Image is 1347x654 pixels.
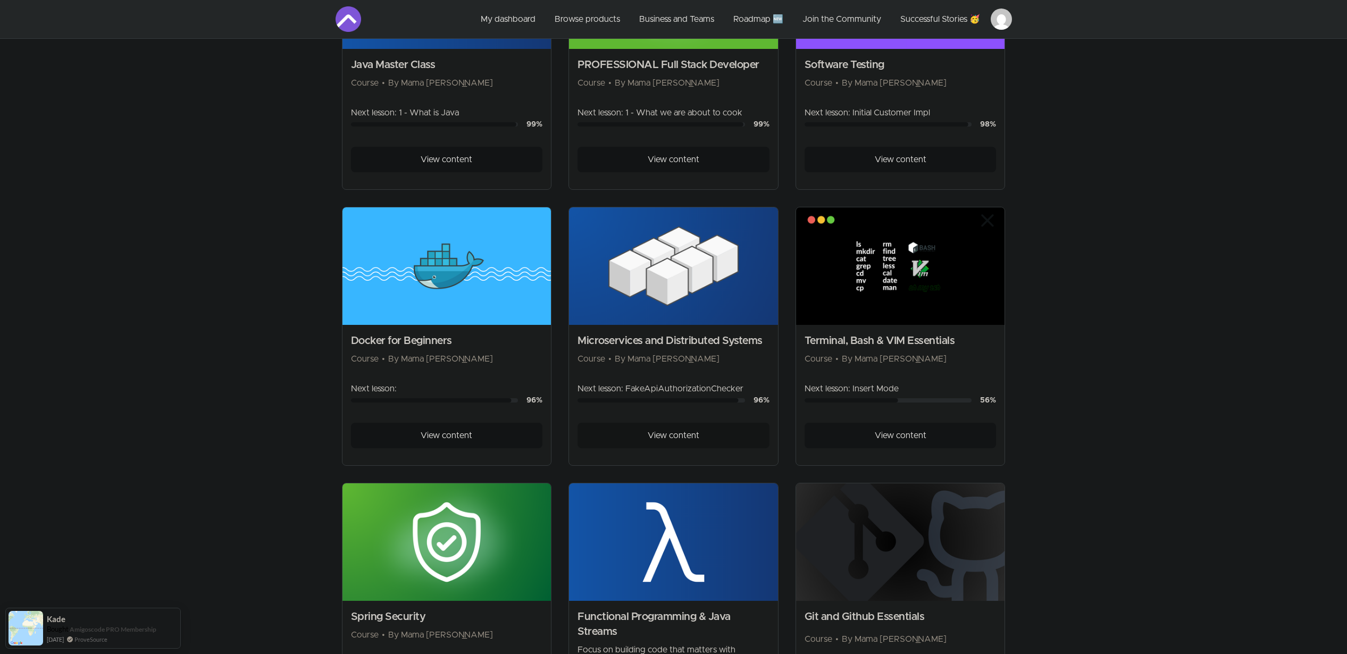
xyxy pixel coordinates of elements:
[725,6,792,32] a: Roadmap 🆕
[382,79,385,87] span: •
[648,153,699,166] span: View content
[835,79,839,87] span: •
[794,6,890,32] a: Join the Community
[74,635,107,644] a: ProveSource
[546,6,629,32] a: Browse products
[578,333,769,348] h2: Microservices and Distributed Systems
[472,6,1012,32] nav: Main
[578,57,769,72] h2: PROFESSIONAL Full Stack Developer
[421,429,472,442] span: View content
[754,397,769,404] span: 96 %
[805,355,832,363] span: Course
[805,423,997,448] a: View content
[842,355,947,363] span: By Mama [PERSON_NAME]
[342,207,551,325] img: Product image for Docker for Beginners
[805,609,997,624] h2: Git and Github Essentials
[875,429,926,442] span: View content
[9,611,43,645] img: provesource social proof notification image
[805,333,997,348] h2: Terminal, Bash & VIM Essentials
[382,631,385,639] span: •
[842,79,947,87] span: By Mama [PERSON_NAME]
[842,635,947,643] span: By Mama [PERSON_NAME]
[796,483,1005,601] img: Product image for Git and Github Essentials
[615,355,719,363] span: By Mama [PERSON_NAME]
[578,106,769,119] p: Next lesson: 1 - What we are about to cook
[388,355,493,363] span: By Mama [PERSON_NAME]
[805,79,832,87] span: Course
[805,147,997,172] a: View content
[892,6,989,32] a: Successful Stories 🥳
[47,635,64,644] span: [DATE]
[608,79,612,87] span: •
[754,121,769,128] span: 99 %
[980,121,996,128] span: 98 %
[805,122,972,127] div: Course progress
[631,6,723,32] a: Business and Teams
[578,122,745,127] div: Course progress
[351,106,543,119] p: Next lesson: 1 - What is Java
[980,397,996,404] span: 56 %
[342,483,551,601] img: Product image for Spring Security
[472,6,544,32] a: My dashboard
[388,79,493,87] span: By Mama [PERSON_NAME]
[351,122,518,127] div: Course progress
[578,423,769,448] a: View content
[351,147,543,172] a: View content
[351,79,379,87] span: Course
[351,382,543,395] p: Next lesson:
[648,429,699,442] span: View content
[805,635,832,643] span: Course
[615,79,719,87] span: By Mama [PERSON_NAME]
[526,397,542,404] span: 96 %
[47,625,69,633] span: Bought
[421,153,472,166] span: View content
[835,635,839,643] span: •
[351,57,543,72] h2: Java Master Class
[578,147,769,172] a: View content
[351,398,518,403] div: Course progress
[991,9,1012,30] img: Profile image for Nicolas Ardizzoli
[351,423,543,448] a: View content
[388,631,493,639] span: By Mama [PERSON_NAME]
[526,121,542,128] span: 99 %
[569,207,778,325] img: Product image for Microservices and Distributed Systems
[47,615,65,624] span: Kade
[336,6,361,32] img: Amigoscode logo
[805,106,997,119] p: Next lesson: Initial Customer Impl
[805,382,997,395] p: Next lesson: Insert Mode
[351,355,379,363] span: Course
[805,57,997,72] h2: Software Testing
[569,483,778,601] img: Product image for Functional Programming & Java Streams
[351,609,543,624] h2: Spring Security
[578,355,605,363] span: Course
[796,207,1005,325] img: Product image for Terminal, Bash & VIM Essentials
[351,631,379,639] span: Course
[578,609,769,639] h2: Functional Programming & Java Streams
[875,153,926,166] span: View content
[70,625,156,633] a: Amigoscode PRO Membership
[578,382,769,395] p: Next lesson: FakeApiAuthorizationChecker
[382,355,385,363] span: •
[351,333,543,348] h2: Docker for Beginners
[835,355,839,363] span: •
[578,398,745,403] div: Course progress
[805,398,972,403] div: Course progress
[578,79,605,87] span: Course
[608,355,612,363] span: •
